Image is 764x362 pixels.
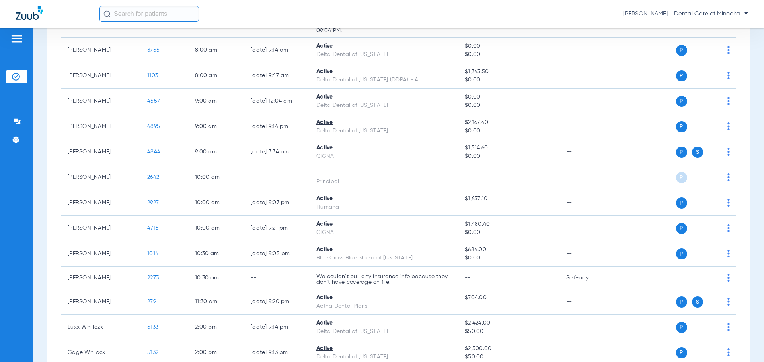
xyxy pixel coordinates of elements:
[727,122,730,130] img: group-dot-blue.svg
[316,169,452,178] div: --
[244,267,310,289] td: --
[316,152,452,161] div: CIGNA
[560,165,614,190] td: --
[189,63,244,89] td: 8:00 AM
[316,327,452,336] div: Delta Dental of [US_STATE]
[244,241,310,267] td: [DATE] 9:05 PM
[147,350,158,355] span: 5132
[244,114,310,139] td: [DATE] 9:14 PM
[316,127,452,135] div: Delta Dental of [US_STATE]
[147,98,160,104] span: 4557
[465,246,553,254] span: $684.00
[727,148,730,156] img: group-dot-blue.svg
[676,45,687,56] span: P
[189,241,244,267] td: 10:30 AM
[465,294,553,302] span: $704.00
[676,70,687,81] span: P
[465,174,471,180] span: --
[244,190,310,216] td: [DATE] 9:07 PM
[147,124,160,129] span: 4895
[676,322,687,333] span: P
[676,347,687,358] span: P
[465,42,553,50] span: $0.00
[316,68,452,76] div: Active
[560,139,614,165] td: --
[316,274,452,285] p: We couldn’t pull any insurance info because they don’t have coverage on file.
[465,195,553,203] span: $1,657.10
[676,147,687,158] span: P
[10,34,23,43] img: hamburger-icon
[244,165,310,190] td: --
[727,348,730,356] img: group-dot-blue.svg
[61,289,141,315] td: [PERSON_NAME]
[61,190,141,216] td: [PERSON_NAME]
[465,319,553,327] span: $2,424.00
[560,63,614,89] td: --
[727,72,730,79] img: group-dot-blue.svg
[465,127,553,135] span: $0.00
[692,296,703,308] span: S
[316,76,452,84] div: Delta Dental of [US_STATE] (DDPA) - AI
[465,220,553,228] span: $1,480.40
[316,319,452,327] div: Active
[727,199,730,207] img: group-dot-blue.svg
[244,89,310,114] td: [DATE] 12:04 AM
[61,89,141,114] td: [PERSON_NAME]
[465,302,553,310] span: --
[465,50,553,59] span: $0.00
[676,296,687,308] span: P
[99,6,199,22] input: Search for patients
[727,250,730,257] img: group-dot-blue.svg
[316,178,452,186] div: Principal
[560,289,614,315] td: --
[189,216,244,241] td: 10:00 AM
[676,172,687,183] span: P
[189,165,244,190] td: 10:00 AM
[727,173,730,181] img: group-dot-blue.svg
[189,267,244,289] td: 10:30 AM
[316,42,452,50] div: Active
[147,275,159,281] span: 2273
[465,101,553,110] span: $0.00
[676,96,687,107] span: P
[465,228,553,237] span: $0.00
[465,68,553,76] span: $1,343.50
[316,246,452,254] div: Active
[560,241,614,267] td: --
[147,73,158,78] span: 1103
[244,139,310,165] td: [DATE] 3:34 PM
[189,190,244,216] td: 10:00 AM
[189,114,244,139] td: 9:00 AM
[316,203,452,211] div: Humana
[676,223,687,234] span: P
[465,327,553,336] span: $50.00
[189,38,244,63] td: 8:00 AM
[560,114,614,139] td: --
[465,76,553,84] span: $0.00
[316,294,452,302] div: Active
[244,315,310,340] td: [DATE] 9:14 PM
[676,248,687,259] span: P
[244,216,310,241] td: [DATE] 9:21 PM
[727,323,730,331] img: group-dot-blue.svg
[676,121,687,132] span: P
[727,97,730,105] img: group-dot-blue.svg
[147,299,156,304] span: 279
[61,38,141,63] td: [PERSON_NAME]
[560,190,614,216] td: --
[316,302,452,310] div: Aetna Dental Plans
[316,93,452,101] div: Active
[727,298,730,306] img: group-dot-blue.svg
[465,345,553,353] span: $2,500.00
[147,47,160,53] span: 3755
[465,203,553,211] span: --
[103,10,111,17] img: Search Icon
[61,315,141,340] td: Luxx Whillozk
[465,353,553,361] span: $50.00
[727,46,730,54] img: group-dot-blue.svg
[560,89,614,114] td: --
[316,345,452,353] div: Active
[61,241,141,267] td: [PERSON_NAME]
[61,216,141,241] td: [PERSON_NAME]
[189,289,244,315] td: 11:30 AM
